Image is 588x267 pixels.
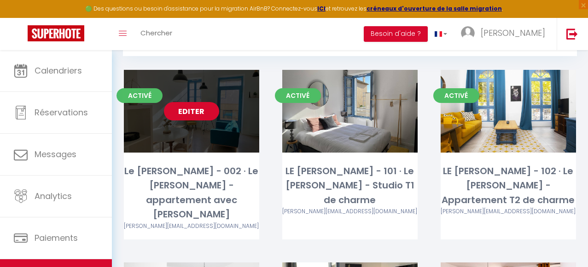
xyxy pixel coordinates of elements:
img: ... [461,26,475,40]
span: Réservations [35,107,88,118]
div: Le [PERSON_NAME] - 002 · Le [PERSON_NAME] - appartement avec [PERSON_NAME] [124,164,259,222]
div: LE [PERSON_NAME] - 101 · Le [PERSON_NAME] - Studio T1 de charme [282,164,418,207]
img: logout [566,28,578,40]
img: Super Booking [28,25,84,41]
div: Airbnb [124,222,259,231]
span: Messages [35,148,76,160]
span: Paiements [35,232,78,244]
div: LE [PERSON_NAME] - 102 · Le [PERSON_NAME] - Appartement T2 de charme [441,164,576,207]
span: Chercher [140,28,172,38]
span: Activé [275,88,321,103]
span: Activé [116,88,163,103]
button: Besoin d'aide ? [364,26,428,42]
a: créneaux d'ouverture de la salle migration [367,5,502,12]
div: Airbnb [282,207,418,216]
div: Airbnb [441,207,576,216]
span: Activé [433,88,479,103]
a: Chercher [134,18,179,50]
a: ... [PERSON_NAME] [454,18,557,50]
span: [PERSON_NAME] [481,27,545,39]
button: Ouvrir le widget de chat LiveChat [7,4,35,31]
span: Calendriers [35,65,82,76]
a: ICI [317,5,326,12]
span: Analytics [35,190,72,202]
a: Editer [164,102,219,120]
